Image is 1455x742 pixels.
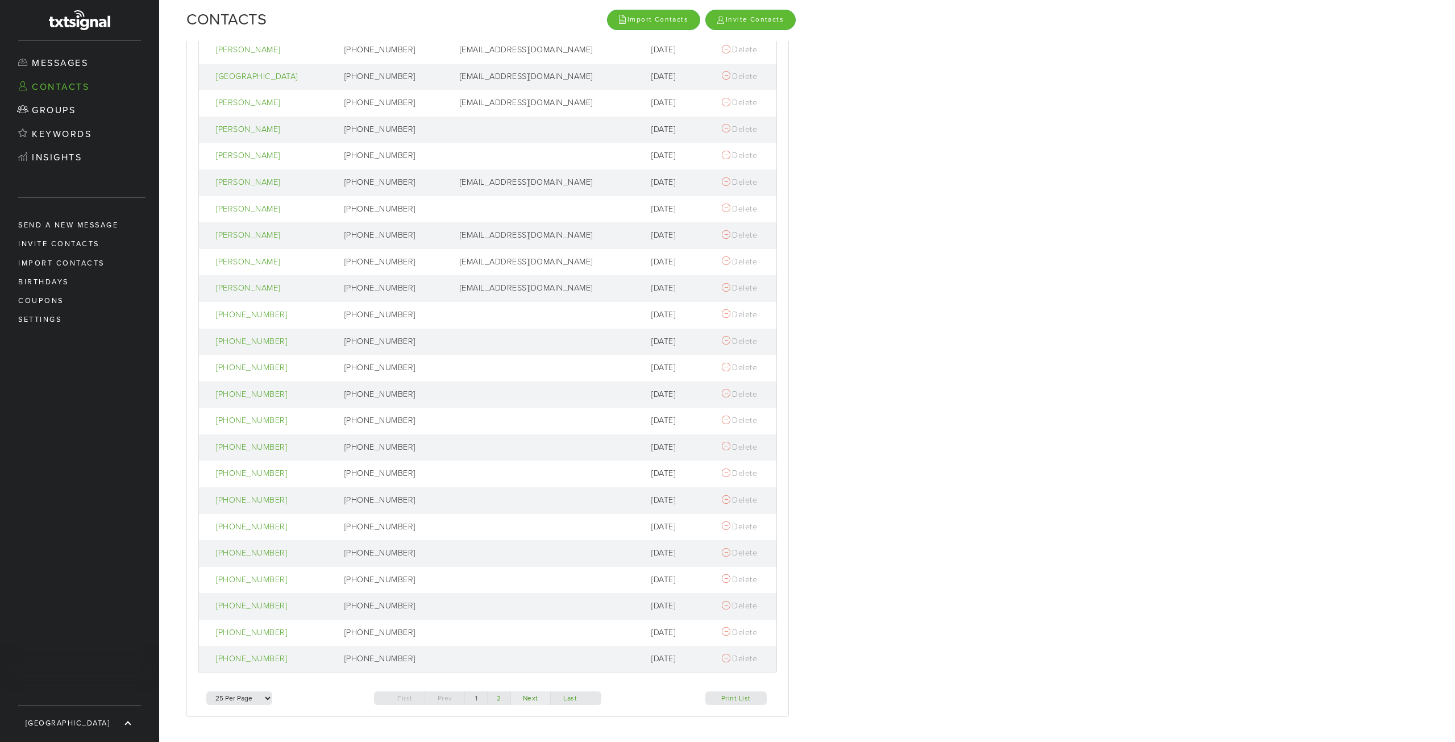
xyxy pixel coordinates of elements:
[344,495,437,507] div: [PHONE_NUMBER]
[651,362,699,374] div: [DATE]
[722,363,757,372] a: Delete
[216,150,322,162] a: [PERSON_NAME]
[651,150,699,162] div: [DATE]
[216,389,322,401] a: [PHONE_NUMBER]
[216,415,322,427] a: [PHONE_NUMBER]
[344,309,437,321] div: [PHONE_NUMBER]
[216,548,322,559] a: [PHONE_NUMBER]
[722,575,757,585] a: Delete
[722,522,757,532] a: Delete
[651,415,699,427] div: [DATE]
[344,627,437,639] div: [PHONE_NUMBER]
[216,44,322,56] a: [PERSON_NAME]
[722,72,757,81] a: Delete
[722,337,757,346] a: Delete
[216,468,322,480] a: [PHONE_NUMBER]
[216,283,322,295] div: [PERSON_NAME]
[511,691,550,705] a: Next
[344,389,437,401] div: [PHONE_NUMBER]
[344,71,437,83] div: [PHONE_NUMBER]
[651,574,699,586] div: [DATE]
[216,204,322,215] a: [PERSON_NAME]
[722,601,757,611] a: Delete
[651,124,699,136] div: [DATE]
[344,256,437,268] div: [PHONE_NUMBER]
[216,574,322,586] a: [PHONE_NUMBER]
[344,336,437,348] div: [PHONE_NUMBER]
[722,442,757,452] a: Delete
[651,309,699,321] div: [DATE]
[344,44,437,56] div: [PHONE_NUMBER]
[344,548,437,559] div: [PHONE_NUMBER]
[216,230,322,242] a: [PERSON_NAME]
[651,468,699,480] div: [DATE]
[344,177,437,189] div: [PHONE_NUMBER]
[722,548,757,558] a: Delete
[651,389,699,401] div: [DATE]
[651,442,699,454] div: [DATE]
[722,628,757,637] a: Delete
[722,495,757,505] a: Delete
[344,283,437,295] div: [PHONE_NUMBER]
[651,495,699,507] div: [DATE]
[216,97,322,109] a: [PERSON_NAME]
[651,600,699,612] div: [DATE]
[344,204,437,215] div: [PHONE_NUMBER]
[344,362,437,374] div: [PHONE_NUMBER]
[460,97,629,109] div: [EMAIL_ADDRESS][DOMAIN_NAME]
[722,469,757,478] a: Delete
[651,627,699,639] div: [DATE]
[216,495,322,507] a: [PHONE_NUMBER]
[722,177,757,187] a: Delete
[460,283,629,295] div: [EMAIL_ADDRESS][DOMAIN_NAME]
[216,442,322,454] a: [PHONE_NUMBER]
[216,309,322,321] a: [PHONE_NUMBER]
[344,521,437,533] div: [PHONE_NUMBER]
[651,204,699,215] div: [DATE]
[717,691,755,705] a: Print List
[216,336,322,348] a: [PHONE_NUMBER]
[651,97,699,109] div: [DATE]
[460,44,629,56] div: [EMAIL_ADDRESS][DOMAIN_NAME]
[216,124,322,136] a: [PERSON_NAME]
[607,10,700,30] a: Import Contacts
[344,150,437,162] div: [PHONE_NUMBER]
[216,362,322,374] a: [PHONE_NUMBER]
[216,71,322,83] a: [GEOGRAPHIC_DATA]
[344,415,437,427] div: [PHONE_NUMBER]
[722,310,757,320] a: Delete
[722,389,757,399] a: Delete
[488,691,510,705] a: 2
[216,521,322,533] a: [PHONE_NUMBER]
[344,574,437,586] div: [PHONE_NUMBER]
[216,653,322,665] a: [PHONE_NUMBER]
[216,600,322,612] a: [PHONE_NUMBER]
[460,230,629,242] div: [EMAIL_ADDRESS][DOMAIN_NAME]
[344,600,437,612] div: [PHONE_NUMBER]
[216,256,322,268] a: [PERSON_NAME]
[344,97,437,109] div: [PHONE_NUMBER]
[344,442,437,454] div: [PHONE_NUMBER]
[460,256,629,268] div: [EMAIL_ADDRESS][DOMAIN_NAME]
[216,177,322,189] a: [PERSON_NAME]
[216,627,322,639] a: [PHONE_NUMBER]
[651,653,699,665] div: [DATE]
[651,521,699,533] div: [DATE]
[425,691,464,705] a: Prev
[385,691,425,705] a: First
[651,336,699,348] div: [DATE]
